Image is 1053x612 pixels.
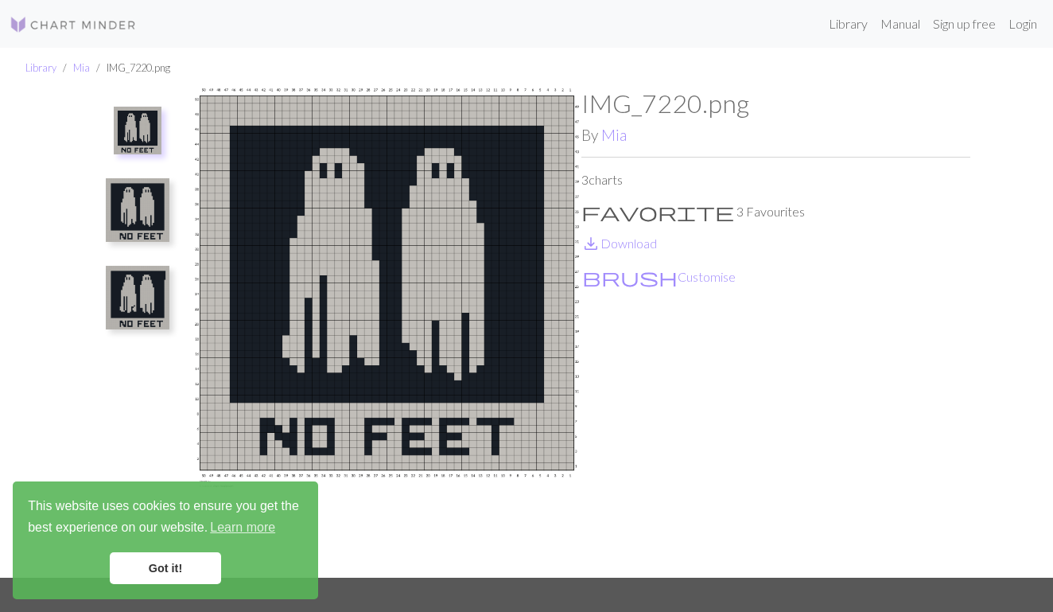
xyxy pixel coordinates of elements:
img: Draft [114,107,161,154]
div: cookieconsent [13,481,318,599]
a: learn more about cookies [208,516,278,540]
button: CustomiseCustomise [581,267,736,287]
li: IMG_7220.png [90,60,170,76]
h1: IMG_7220.png [581,88,970,119]
span: favorite [581,201,734,223]
i: Download [581,234,600,253]
a: DownloadDownload [581,236,657,251]
a: Mia [73,61,90,74]
img: Draft [192,88,581,578]
a: Login [1002,8,1043,40]
a: Mia [601,126,627,144]
img: Logo [10,15,137,34]
i: Customise [582,267,678,287]
a: Sign up free [927,8,1002,40]
a: Library [822,8,874,40]
img: No feet beetle juice final [106,178,169,242]
span: brush [582,266,678,288]
p: 3 Favourites [581,202,970,221]
a: Manual [874,8,927,40]
h2: By [581,126,970,144]
span: save_alt [581,232,600,255]
a: dismiss cookie message [110,552,221,584]
a: Library [25,61,56,74]
img: Copy of og [106,266,169,329]
p: 3 charts [581,170,970,189]
span: This website uses cookies to ensure you get the best experience on our website. [28,497,303,540]
i: Favourite [581,202,734,221]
